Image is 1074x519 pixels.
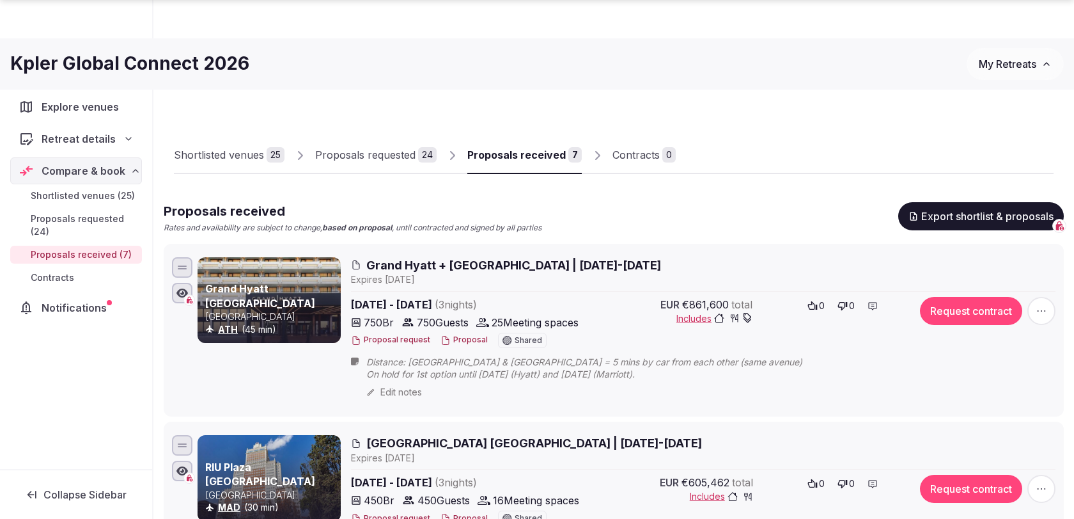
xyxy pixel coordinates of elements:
[417,315,469,330] span: 750 Guests
[42,131,116,147] span: Retreat details
[10,269,142,287] a: Contracts
[205,489,338,502] p: [GEOGRAPHIC_DATA]
[417,493,470,508] span: 450 Guests
[849,299,855,312] span: 0
[267,147,284,163] div: 25
[435,476,477,489] span: ( 3 night s )
[351,297,579,312] span: [DATE] - [DATE]
[31,271,74,284] span: Contracts
[834,475,859,493] button: 0
[676,312,752,325] button: Includes
[218,323,238,336] button: ATH
[435,298,477,311] span: ( 3 night s )
[849,477,855,490] span: 0
[366,386,828,399] div: Edit notes
[42,99,124,115] span: Explore venues
[351,335,430,346] button: Proposal request
[681,475,729,490] span: €605,462
[351,452,1055,465] div: Expire s [DATE]
[218,501,240,514] button: MAD
[660,297,680,312] span: EUR
[366,356,828,381] span: Distance: [GEOGRAPHIC_DATA] & [GEOGRAPHIC_DATA] = 5 mins by car from each other (same avenue) On ...
[31,248,132,261] span: Proposals received (7)
[205,461,315,488] a: RIU Plaza [GEOGRAPHIC_DATA]
[364,315,394,330] span: 750 Br
[568,147,582,163] div: 7
[967,48,1064,80] button: My Retreats
[920,297,1022,325] button: Request contract
[804,297,829,315] button: 0
[315,137,437,174] a: Proposals requested24
[612,137,676,174] a: Contracts0
[979,58,1036,70] span: My Retreats
[10,481,142,509] button: Collapse Sidebar
[366,257,661,273] span: Grand Hyatt + [GEOGRAPHIC_DATA] | [DATE]-[DATE]
[174,137,284,174] a: Shortlisted venues25
[467,147,566,163] div: Proposals received
[920,475,1022,503] button: Request contract
[164,223,541,234] p: Rates and availability are subject to change, , until contracted and signed by all parties
[493,493,579,508] span: 16 Meeting spaces
[322,223,392,232] strong: based on proposal
[10,93,142,120] a: Explore venues
[612,147,660,163] div: Contracts
[10,187,142,205] a: Shortlisted venues (25)
[205,310,338,323] p: [GEOGRAPHIC_DATA]
[10,246,142,264] a: Proposals received (7)
[662,147,676,163] div: 0
[31,212,137,238] span: Proposals requested (24)
[690,490,753,503] button: Includes
[31,189,135,202] span: Shortlisted venues (25)
[351,475,579,490] span: [DATE] - [DATE]
[366,435,702,451] span: [GEOGRAPHIC_DATA] [GEOGRAPHIC_DATA] | [DATE]-[DATE]
[804,475,829,493] button: 0
[660,475,679,490] span: EUR
[42,300,112,315] span: Notifications
[492,315,579,330] span: 25 Meeting spaces
[205,323,338,336] div: (45 min)
[174,147,264,163] div: Shortlisted venues
[834,297,859,315] button: 0
[440,335,488,346] button: Proposal
[418,147,437,163] div: 24
[42,163,125,179] span: Compare & book
[467,137,582,174] a: Proposals received7
[205,501,338,514] div: (30 min)
[819,299,825,312] span: 0
[351,273,1055,286] div: Expire s [DATE]
[898,202,1064,230] button: Export shortlist & proposals
[10,294,142,321] a: Notifications
[218,324,238,335] a: ATH
[515,337,542,344] span: Shared
[164,202,541,220] h2: Proposals received
[10,51,249,76] h1: Kpler Global Connect 2026
[10,210,142,241] a: Proposals requested (24)
[218,502,240,513] a: MAD
[315,147,416,163] div: Proposals requested
[205,282,315,309] a: Grand Hyatt [GEOGRAPHIC_DATA]
[364,493,394,508] span: 450 Br
[682,297,729,312] span: €861,600
[731,297,752,312] span: total
[819,477,825,490] span: 0
[43,488,127,501] span: Collapse Sidebar
[732,475,753,490] span: total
